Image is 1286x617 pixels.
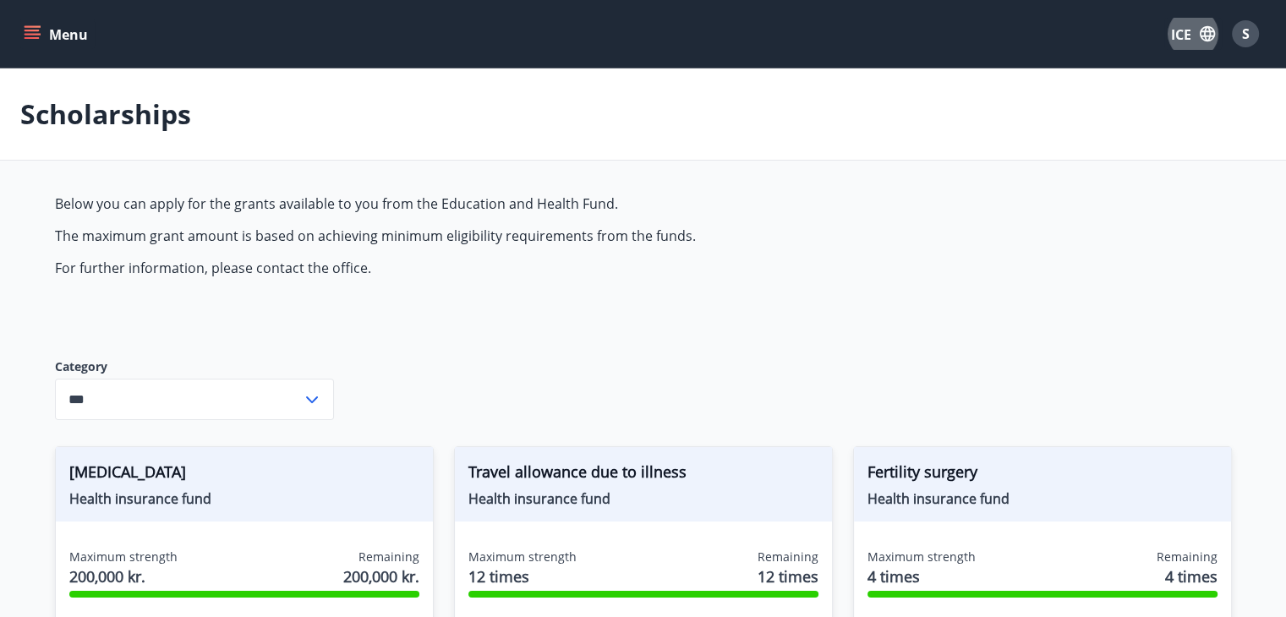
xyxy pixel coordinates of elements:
[867,489,1010,508] font: Health insurance fund
[1165,566,1218,587] font: 4 times
[358,549,419,565] font: Remaining
[49,25,88,44] font: Menu
[468,461,687,482] font: Travel allowance due to illness
[69,489,211,508] font: Health insurance fund
[55,259,371,277] font: For further information, please contact the office.
[1171,25,1191,44] font: ICE
[468,489,610,508] font: Health insurance fund
[468,566,529,587] font: 12 times
[20,96,191,132] font: Scholarships
[343,566,419,587] font: 200,000 kr.
[55,194,618,213] font: Below you can apply for the grants available to you from the Education and Health Fund.
[1157,549,1218,565] font: Remaining
[69,461,186,482] font: [MEDICAL_DATA]
[1242,25,1250,43] span: S
[867,566,920,587] font: 4 times
[758,566,818,587] font: 12 times
[69,566,145,587] font: 200,000 kr.
[867,549,976,565] font: Maximum strength
[55,227,696,245] font: The maximum grant amount is based on achieving minimum eligibility requirements from the funds.
[20,19,95,49] button: menu
[468,549,577,565] font: Maximum strength
[758,549,818,565] font: Remaining
[1225,14,1266,54] button: S
[867,461,977,482] font: Fertility surgery
[55,358,107,374] font: Category
[69,549,178,565] font: Maximum strength
[1164,18,1222,50] button: ICE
